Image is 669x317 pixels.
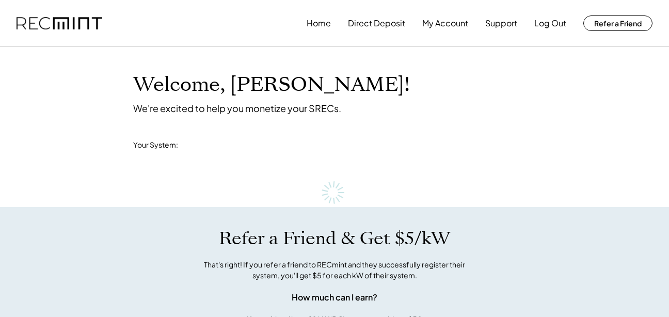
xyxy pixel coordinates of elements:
[17,17,102,30] img: recmint-logotype%403x.png
[133,140,178,150] div: Your System:
[348,13,405,34] button: Direct Deposit
[307,13,331,34] button: Home
[422,13,468,34] button: My Account
[292,291,377,304] div: How much can I earn?
[485,13,517,34] button: Support
[193,259,476,281] div: That's right! If you refer a friend to RECmint and they successfully register their system, you'l...
[133,73,410,97] h1: Welcome, [PERSON_NAME]!
[583,15,652,31] button: Refer a Friend
[534,13,566,34] button: Log Out
[219,228,450,249] h1: Refer a Friend & Get $5/kW
[133,102,341,114] div: We're excited to help you monetize your SRECs.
